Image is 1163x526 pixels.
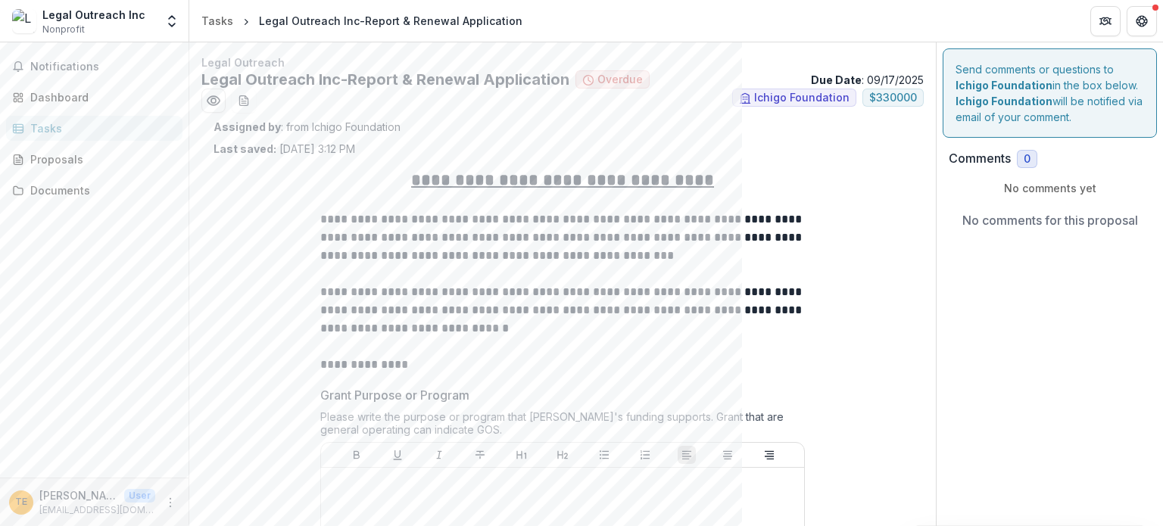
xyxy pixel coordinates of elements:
[30,89,170,105] div: Dashboard
[320,386,469,404] p: Grant Purpose or Program
[760,446,778,464] button: Align Right
[388,446,407,464] button: Underline
[39,487,118,503] p: [PERSON_NAME]
[15,497,27,507] div: Tamika Edwards
[1090,6,1121,36] button: Partners
[597,73,643,86] span: Overdue
[30,120,170,136] div: Tasks
[553,446,572,464] button: Heading 2
[1024,153,1030,166] span: 0
[956,95,1052,107] strong: Ichigo Foundation
[124,489,155,503] p: User
[943,48,1157,138] div: Send comments or questions to in the box below. will be notified via email of your comment.
[214,142,276,155] strong: Last saved:
[348,446,366,464] button: Bold
[30,182,170,198] div: Documents
[962,211,1138,229] p: No comments for this proposal
[201,54,924,70] p: Legal Outreach
[320,410,805,442] div: Please write the purpose or program that [PERSON_NAME]'s funding supports. Grant that are general...
[39,503,155,517] p: [EMAIL_ADDRESS][DOMAIN_NAME]
[719,446,737,464] button: Align Center
[1127,6,1157,36] button: Get Help
[754,92,850,104] span: Ichigo Foundation
[6,85,182,110] a: Dashboard
[513,446,531,464] button: Heading 1
[471,446,489,464] button: Strike
[6,178,182,203] a: Documents
[214,119,912,135] p: : from Ichigo Foundation
[956,79,1052,92] strong: Ichigo Foundation
[161,6,182,36] button: Open entity switcher
[678,446,696,464] button: Align Left
[6,116,182,141] a: Tasks
[430,446,448,464] button: Italicize
[12,9,36,33] img: Legal Outreach Inc
[201,70,569,89] h2: Legal Outreach Inc-Report & Renewal Application
[232,89,256,113] button: download-word-button
[195,10,239,32] a: Tasks
[949,180,1151,196] p: No comments yet
[42,7,145,23] div: Legal Outreach Inc
[869,92,917,104] span: $ 330000
[949,151,1011,166] h2: Comments
[195,10,528,32] nav: breadcrumb
[214,120,281,133] strong: Assigned by
[30,61,176,73] span: Notifications
[811,72,924,88] p: : 09/17/2025
[201,13,233,29] div: Tasks
[6,147,182,172] a: Proposals
[214,141,355,157] p: [DATE] 3:12 PM
[161,493,179,512] button: More
[42,23,85,36] span: Nonprofit
[636,446,654,464] button: Ordered List
[811,73,862,86] strong: Due Date
[595,446,613,464] button: Bullet List
[30,151,170,167] div: Proposals
[6,54,182,79] button: Notifications
[201,89,226,113] button: Preview 301a1e34-6377-4347-ad72-1e8cb09af966.pdf
[259,13,522,29] div: Legal Outreach Inc-Report & Renewal Application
